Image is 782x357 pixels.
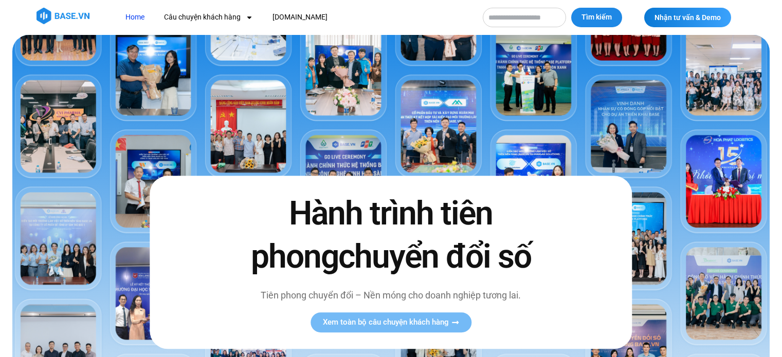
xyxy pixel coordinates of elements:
[156,8,261,27] a: Câu chuyện khách hàng
[118,8,472,27] nav: Menu
[571,8,622,27] button: Tìm kiếm
[118,8,152,27] a: Home
[654,14,721,21] span: Nhận tư vấn & Demo
[311,312,471,332] a: Xem toàn bộ câu chuyện khách hàng
[644,8,731,27] a: Nhận tư vấn & Demo
[265,8,335,27] a: [DOMAIN_NAME]
[323,318,449,326] span: Xem toàn bộ câu chuyện khách hàng
[229,288,553,302] p: Tiên phong chuyển đổi – Nền móng cho doanh nghiệp tương lai.
[229,193,553,278] h2: Hành trình tiên phong
[581,12,612,23] span: Tìm kiếm
[338,237,531,276] span: chuyển đổi số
